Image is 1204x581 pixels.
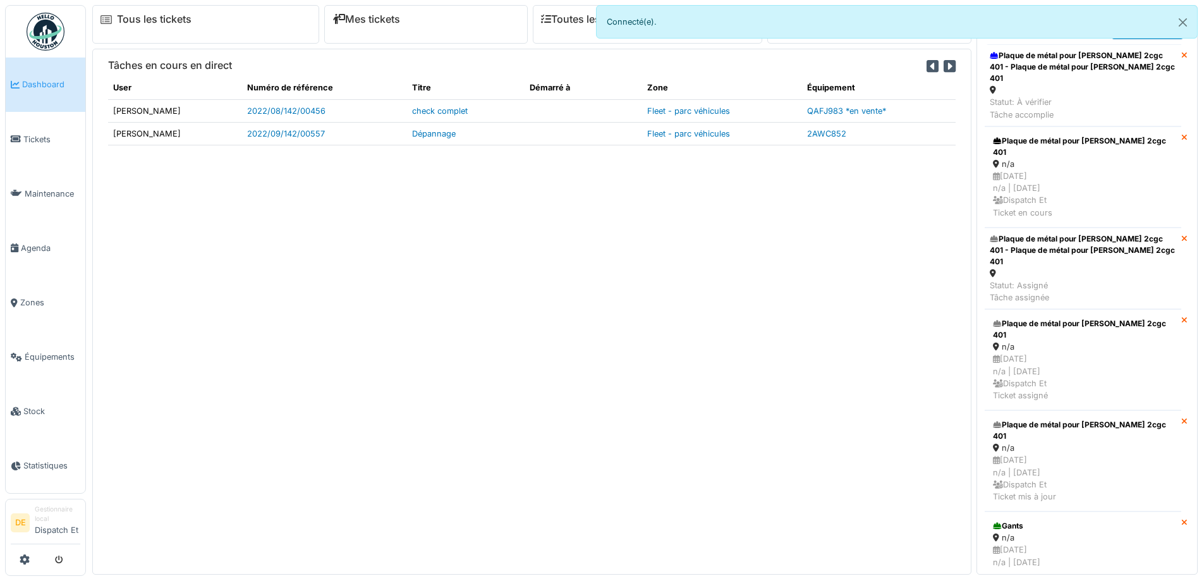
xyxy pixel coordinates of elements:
span: Tickets [23,133,80,145]
div: [DATE] n/a | [DATE] Dispatch Et Ticket mis à jour [993,454,1173,503]
span: translation missing: fr.shared.user [113,83,131,92]
img: Badge_color-CXgf-gQk.svg [27,13,64,51]
span: Zones [20,297,80,309]
div: Plaque de métal pour [PERSON_NAME] 2cgc 401 - Plaque de métal pour [PERSON_NAME] 2cgc 401 [990,50,1176,84]
a: Plaque de métal pour [PERSON_NAME] 2cgc 401 - Plaque de métal pour [PERSON_NAME] 2cgc 401 Statut:... [985,44,1181,126]
a: Plaque de métal pour [PERSON_NAME] 2cgc 401 n/a [DATE]n/a | [DATE] Dispatch EtTicket assigné [985,309,1181,410]
li: Dispatch Et [35,505,80,541]
th: Titre [407,76,525,99]
a: Tickets [6,112,85,166]
a: Stock [6,384,85,439]
a: Fleet - parc véhicules [647,129,730,138]
div: Connecté(e). [596,5,1198,39]
span: Dashboard [22,78,80,90]
th: Démarré à [525,76,642,99]
a: 2022/09/142/00557 [247,129,325,138]
div: Plaque de métal pour [PERSON_NAME] 2cgc 401 [993,419,1173,442]
div: [DATE] n/a | [DATE] Dispatch Et Ticket en cours [993,170,1173,219]
span: Maintenance [25,188,80,200]
td: [PERSON_NAME] [108,122,242,145]
a: check complet [412,106,468,116]
a: QAFJ983 *en vente* [807,106,886,116]
span: Stock [23,405,80,417]
th: Numéro de référence [242,76,408,99]
span: Agenda [21,242,80,254]
a: Toutes les tâches [541,13,635,25]
div: Gants [993,520,1173,532]
button: Close [1169,6,1197,39]
li: DE [11,513,30,532]
a: Dashboard [6,58,85,112]
a: 2022/08/142/00456 [247,106,325,116]
span: Statistiques [23,460,80,472]
a: Plaque de métal pour [PERSON_NAME] 2cgc 401 - Plaque de métal pour [PERSON_NAME] 2cgc 401 Statut:... [985,228,1181,310]
span: Équipements [25,351,80,363]
a: Tous les tickets [117,13,192,25]
div: n/a [993,532,1173,544]
div: Gestionnaire local [35,505,80,524]
div: Plaque de métal pour [PERSON_NAME] 2cgc 401 - Plaque de métal pour [PERSON_NAME] 2cgc 401 [990,233,1176,267]
a: Équipements [6,330,85,384]
a: Dépannage [412,129,456,138]
th: Zone [642,76,802,99]
div: n/a [993,158,1173,170]
a: Plaque de métal pour [PERSON_NAME] 2cgc 401 n/a [DATE]n/a | [DATE] Dispatch EtTicket en cours [985,126,1181,228]
h6: Tâches en cours en direct [108,59,232,71]
a: Statistiques [6,439,85,493]
div: Plaque de métal pour [PERSON_NAME] 2cgc 401 [993,318,1173,341]
a: Mes tickets [332,13,400,25]
div: Plaque de métal pour [PERSON_NAME] 2cgc 401 [993,135,1173,158]
a: DE Gestionnaire localDispatch Et [11,505,80,544]
th: Équipement [802,76,956,99]
a: Plaque de métal pour [PERSON_NAME] 2cgc 401 n/a [DATE]n/a | [DATE] Dispatch EtTicket mis à jour [985,410,1181,511]
div: n/a [993,341,1173,353]
a: Maintenance [6,166,85,221]
a: 2AWC852 [807,129,846,138]
div: n/a [993,442,1173,454]
a: Agenda [6,221,85,275]
a: Zones [6,276,85,330]
div: Statut: Assigné Tâche assignée [990,279,1176,303]
div: Statut: À vérifier Tâche accomplie [990,96,1176,120]
div: [DATE] n/a | [DATE] Dispatch Et Ticket assigné [993,353,1173,401]
td: [PERSON_NAME] [108,99,242,122]
a: Fleet - parc véhicules [647,106,730,116]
